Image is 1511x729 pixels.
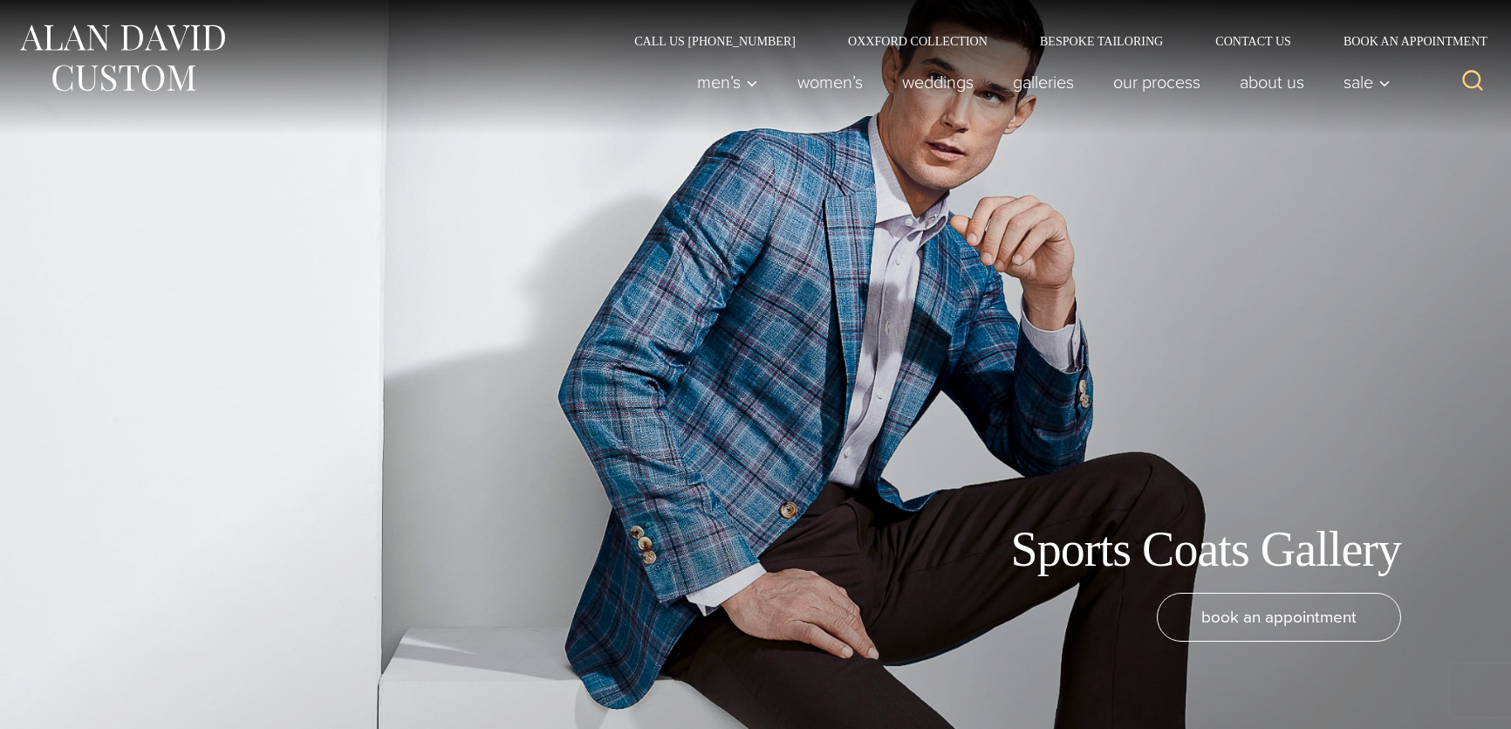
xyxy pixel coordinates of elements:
a: Call Us [PHONE_NUMBER] [608,35,822,47]
a: About Us [1220,65,1324,100]
a: Book an Appointment [1317,35,1494,47]
a: weddings [883,65,994,100]
nav: Secondary Navigation [608,35,1494,47]
a: Oxxford Collection [822,35,1014,47]
span: Sale [1343,73,1391,91]
a: Our Process [1094,65,1220,100]
span: book an appointment [1201,604,1357,629]
img: Alan David Custom [17,19,227,97]
a: Women’s [778,65,883,100]
h1: Sports Coats Gallery [1011,520,1401,579]
button: View Search Form [1452,61,1494,103]
a: Bespoke Tailoring [1014,35,1189,47]
nav: Primary Navigation [678,65,1400,100]
a: Galleries [994,65,1094,100]
span: Men’s [697,73,758,91]
a: book an appointment [1157,593,1401,642]
a: Contact Us [1189,35,1317,47]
